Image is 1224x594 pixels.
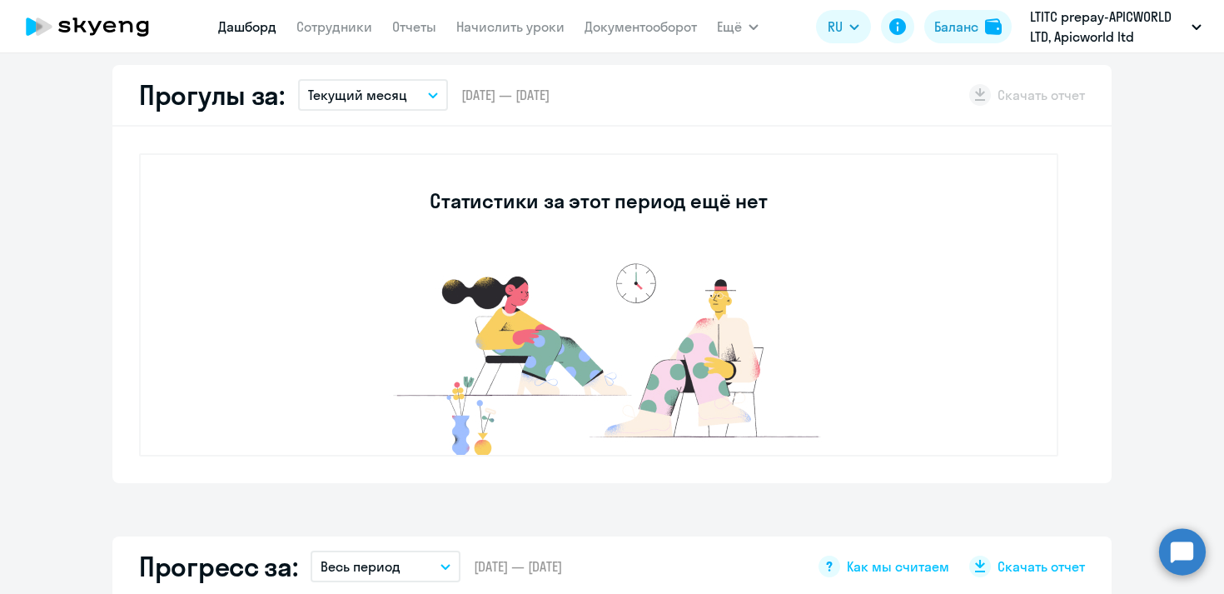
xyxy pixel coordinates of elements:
button: Ещё [717,10,759,43]
span: RU [828,17,843,37]
a: Отчеты [392,18,436,35]
span: [DATE] — [DATE] [474,557,562,576]
a: Сотрудники [296,18,372,35]
a: Документооборот [585,18,697,35]
a: Начислить уроки [456,18,565,35]
button: Текущий месяц [298,79,448,111]
p: LTITC prepay-APICWORLD LTD, Apicworld ltd [1030,7,1185,47]
h2: Прогулы за: [139,78,285,112]
h2: Прогресс за: [139,550,297,583]
span: Ещё [717,17,742,37]
a: Дашборд [218,18,276,35]
img: balance [985,18,1002,35]
button: Балансbalance [924,10,1012,43]
span: Скачать отчет [998,557,1085,576]
span: Как мы считаем [847,557,949,576]
button: LTITC prepay-APICWORLD LTD, Apicworld ltd [1022,7,1210,47]
span: [DATE] — [DATE] [461,86,550,104]
h3: Статистики за этот период ещё нет [430,187,767,214]
p: Текущий месяц [308,85,407,105]
img: no-data [349,255,848,455]
div: Баланс [934,17,978,37]
p: Весь период [321,557,401,577]
button: RU [816,10,871,43]
button: Весь период [311,551,460,582]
